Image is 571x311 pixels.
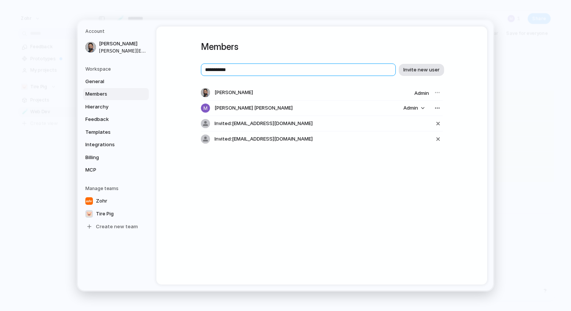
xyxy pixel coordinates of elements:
span: Invite new user [403,66,440,74]
span: Invited: [EMAIL_ADDRESS][DOMAIN_NAME] [215,135,313,143]
span: MCP [85,166,134,174]
a: [PERSON_NAME][PERSON_NAME][EMAIL_ADDRESS][DOMAIN_NAME] [83,38,149,57]
h5: Workspace [85,66,149,73]
span: [PERSON_NAME] [215,89,253,96]
a: Hierarchy [83,101,149,113]
div: 🐷 [85,210,93,218]
button: Invite new user [399,64,444,76]
span: Hierarchy [85,103,134,111]
a: 🐷Tire Pig [83,208,149,220]
span: Admin [403,104,418,112]
span: [PERSON_NAME] [PERSON_NAME] [215,104,293,112]
h5: Account [85,28,149,35]
span: Zohr [96,197,107,205]
a: Billing [83,152,149,164]
span: Billing [85,154,134,161]
a: Feedback [83,113,149,125]
span: Create new team [96,223,138,231]
a: Templates [83,126,149,138]
a: Members [83,88,149,100]
h5: Manage teams [85,185,149,192]
span: Templates [85,128,134,136]
a: Create new team [83,221,149,233]
span: Feedback [85,116,134,123]
span: Invited: [EMAIL_ADDRESS][DOMAIN_NAME] [215,120,313,127]
a: Zohr [83,195,149,207]
a: General [83,76,149,88]
span: Members [85,90,134,98]
span: Integrations [85,141,134,149]
span: [PERSON_NAME] [99,40,147,48]
span: General [85,78,134,85]
span: Tire Pig [96,210,114,218]
a: Integrations [83,139,149,151]
span: Admin [414,90,429,96]
a: MCP [83,164,149,176]
button: Admin [399,103,429,113]
h1: Members [201,40,443,54]
span: [PERSON_NAME][EMAIL_ADDRESS][DOMAIN_NAME] [99,48,147,54]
